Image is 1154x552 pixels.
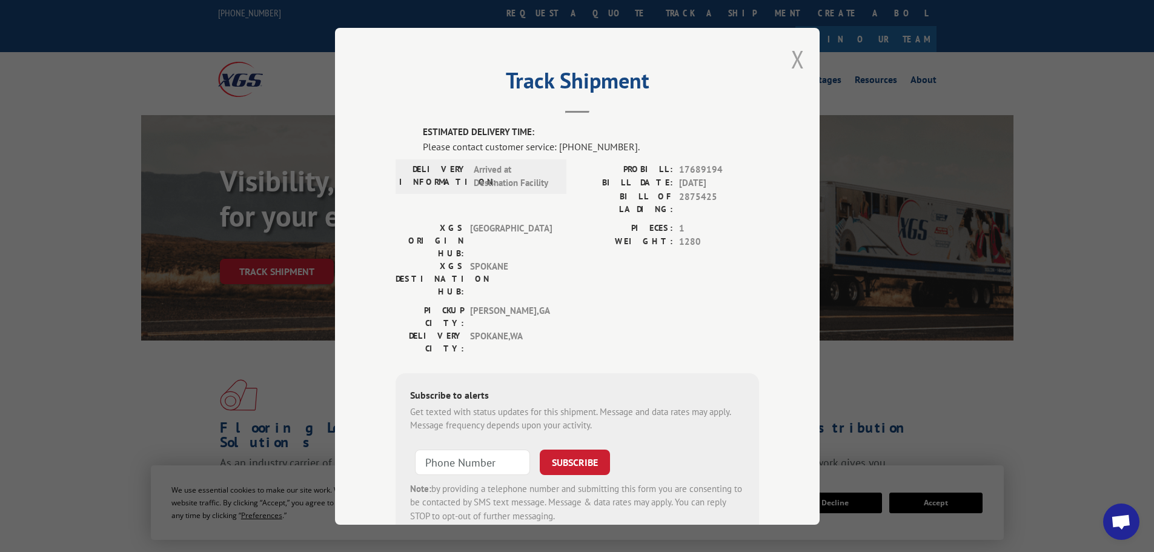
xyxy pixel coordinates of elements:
[791,43,804,75] button: Close modal
[470,304,552,329] span: [PERSON_NAME] , GA
[577,235,673,249] label: WEIGHT:
[474,162,555,190] span: Arrived at Destination Facility
[679,176,759,190] span: [DATE]
[679,190,759,215] span: 2875425
[410,482,431,494] strong: Note:
[679,162,759,176] span: 17689194
[1103,504,1139,540] div: Open chat
[396,329,464,354] label: DELIVERY CITY:
[396,72,759,95] h2: Track Shipment
[577,162,673,176] label: PROBILL:
[410,405,744,432] div: Get texted with status updates for this shipment. Message and data rates may apply. Message frequ...
[577,176,673,190] label: BILL DATE:
[679,221,759,235] span: 1
[577,190,673,215] label: BILL OF LADING:
[399,162,468,190] label: DELIVERY INFORMATION:
[410,482,744,523] div: by providing a telephone number and submitting this form you are consenting to be contacted by SM...
[577,221,673,235] label: PIECES:
[396,221,464,259] label: XGS ORIGIN HUB:
[470,329,552,354] span: SPOKANE , WA
[423,125,759,139] label: ESTIMATED DELIVERY TIME:
[679,235,759,249] span: 1280
[470,259,552,298] span: SPOKANE
[396,304,464,329] label: PICKUP CITY:
[540,449,610,474] button: SUBSCRIBE
[410,387,744,405] div: Subscribe to alerts
[396,259,464,298] label: XGS DESTINATION HUB:
[470,221,552,259] span: [GEOGRAPHIC_DATA]
[423,139,759,153] div: Please contact customer service: [PHONE_NUMBER].
[415,449,530,474] input: Phone Number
